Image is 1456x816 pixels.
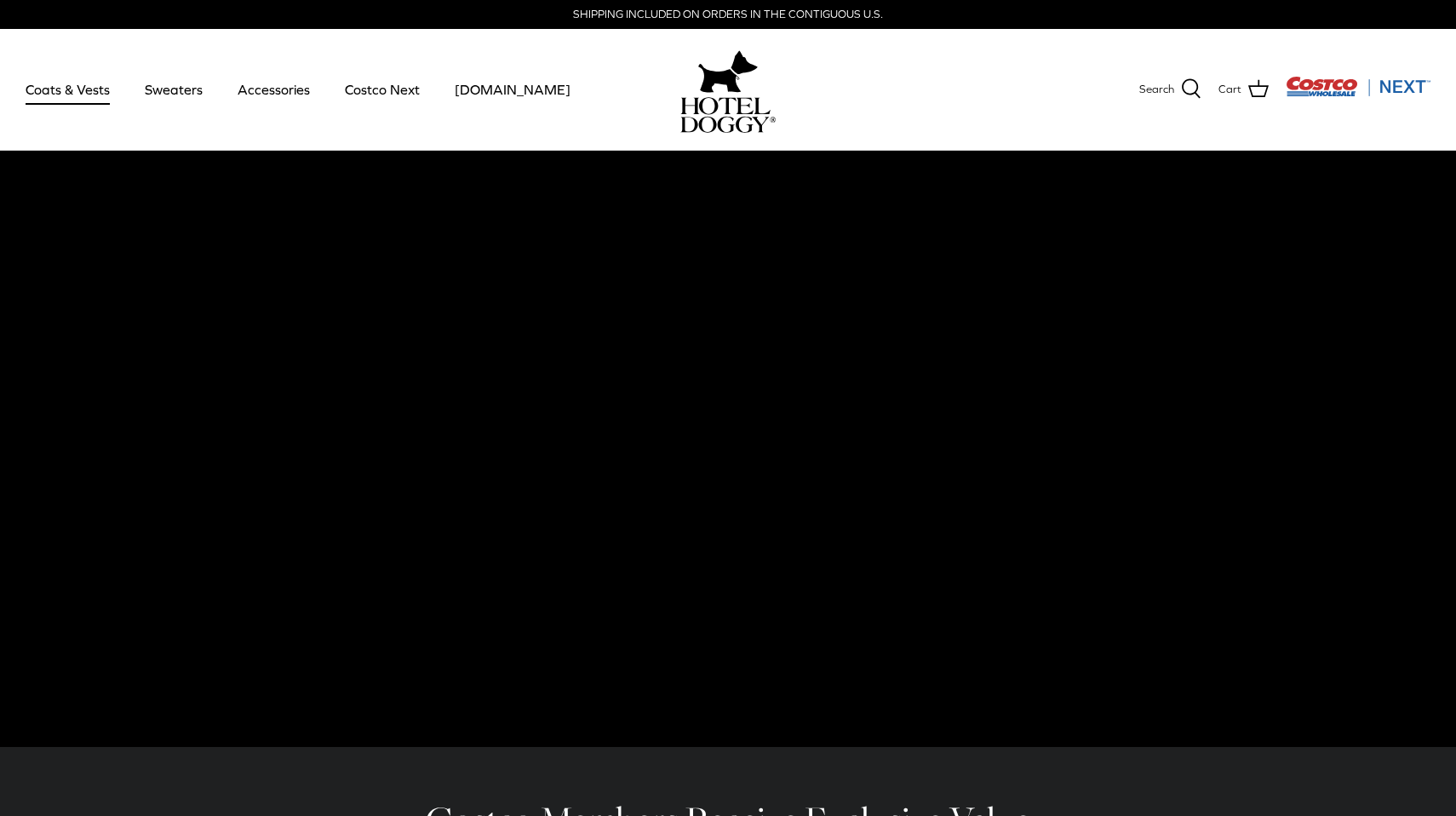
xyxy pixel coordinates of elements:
[129,60,218,118] a: Sweaters
[439,60,586,118] a: [DOMAIN_NAME]
[1218,81,1241,99] span: Cart
[222,60,325,118] a: Accessories
[680,97,776,133] img: hoteldoggycom
[10,60,125,118] a: Coats & Vests
[698,46,758,97] img: hoteldoggy.com
[1139,78,1201,101] a: Search
[1286,87,1430,100] a: Visit Costco Next
[680,46,776,133] a: hoteldoggy.com hoteldoggycom
[330,60,435,118] a: Costco Next
[1286,76,1430,97] img: Costco Next
[1139,81,1174,99] span: Search
[1218,78,1269,101] a: Cart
